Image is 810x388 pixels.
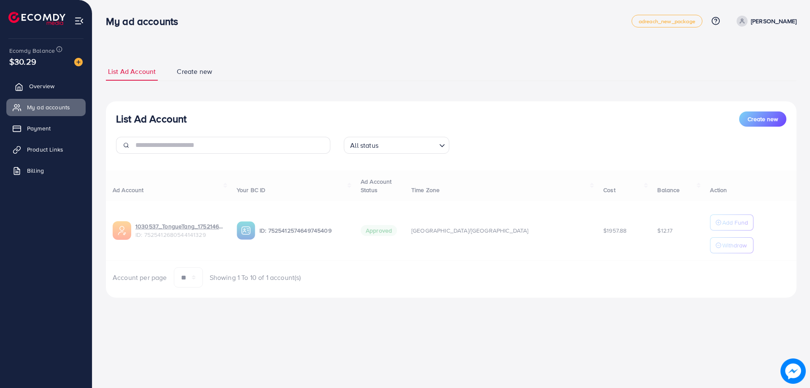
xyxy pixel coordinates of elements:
[27,124,51,133] span: Payment
[29,82,54,90] span: Overview
[639,19,695,24] span: adreach_new_package
[6,162,86,179] a: Billing
[74,58,83,66] img: image
[751,16,796,26] p: [PERSON_NAME]
[9,55,36,68] span: $30.29
[739,111,786,127] button: Create new
[348,139,380,152] span: All status
[381,138,436,152] input: Search for option
[748,115,778,123] span: Create new
[106,15,185,27] h3: My ad accounts
[27,103,70,111] span: My ad accounts
[27,166,44,175] span: Billing
[6,78,86,95] a: Overview
[74,16,84,26] img: menu
[632,15,702,27] a: adreach_new_package
[116,113,186,125] h3: List Ad Account
[9,46,55,55] span: Ecomdy Balance
[27,145,63,154] span: Product Links
[780,358,806,384] img: image
[733,16,796,27] a: [PERSON_NAME]
[6,120,86,137] a: Payment
[177,67,212,76] span: Create new
[6,141,86,158] a: Product Links
[108,67,156,76] span: List Ad Account
[344,137,449,154] div: Search for option
[8,12,65,25] img: logo
[6,99,86,116] a: My ad accounts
